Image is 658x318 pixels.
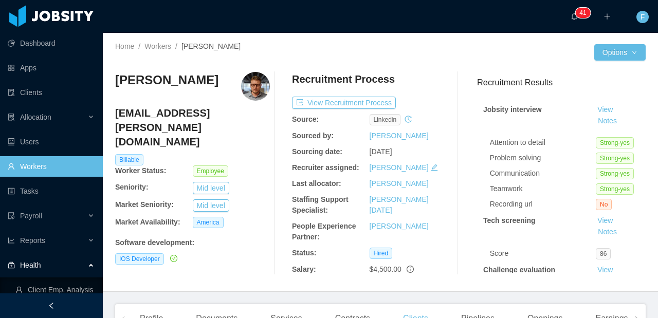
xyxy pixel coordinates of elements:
a: View [594,105,616,114]
span: No [596,199,612,210]
div: Teamwork [490,183,596,194]
a: [PERSON_NAME] [370,163,429,172]
a: icon: appstoreApps [8,58,95,78]
a: Workers [144,42,171,50]
span: Strong-yes [596,183,634,195]
div: Score [490,248,596,259]
h3: Recruitment Results [477,76,646,89]
button: icon: exportView Recruitment Process [292,97,396,109]
div: Recording url [490,199,596,210]
span: IOS Developer [115,253,164,265]
a: [PERSON_NAME] [370,132,429,140]
b: Market Seniority: [115,200,174,209]
span: America [193,217,224,228]
a: icon: userClient Emp. Analysis [15,279,95,300]
a: Home [115,42,134,50]
b: Salary: [292,265,316,273]
i: icon: bell [571,13,578,20]
i: icon: file-protect [8,212,15,219]
button: Notes [594,115,621,127]
b: Seniority: [115,183,149,191]
button: Mid level [193,182,229,194]
sup: 41 [575,8,590,18]
p: 1 [583,8,587,18]
strong: Challenge evaluation [483,266,555,274]
strong: Tech screening [483,216,536,225]
i: icon: edit [431,164,438,171]
b: Sourced by: [292,132,334,140]
button: Notes [594,226,621,238]
button: Mid level [193,199,229,212]
span: Health [20,261,41,269]
span: info-circle [407,266,414,273]
span: linkedin [370,114,401,125]
span: Billable [115,154,143,165]
b: Sourcing date: [292,147,342,156]
a: icon: pie-chartDashboard [8,33,95,53]
i: icon: plus [604,13,611,20]
span: 86 [596,248,611,259]
span: Payroll [20,212,42,220]
b: Recruiter assigned: [292,163,359,172]
span: [DATE] [370,147,392,156]
b: Software development : [115,238,194,247]
span: Strong-yes [596,153,634,164]
i: icon: history [405,116,412,123]
i: icon: check-circle [170,255,177,262]
a: icon: check-circle [168,254,177,263]
b: Staffing Support Specialist: [292,195,349,214]
button: Optionsicon: down [594,44,646,61]
a: [PERSON_NAME] [370,222,429,230]
i: icon: line-chart [8,237,15,244]
p: 4 [579,8,583,18]
a: View [594,216,616,225]
b: Worker Status: [115,166,166,175]
b: Status: [292,249,316,257]
a: [PERSON_NAME][DATE] [370,195,429,214]
span: F [641,11,645,23]
strong: Jobsity interview [483,105,542,114]
span: / [175,42,177,50]
b: Market Availability: [115,218,180,226]
i: icon: solution [8,114,15,121]
a: [PERSON_NAME] [370,179,429,188]
i: icon: medicine-box [8,261,15,269]
span: Allocation [20,113,51,121]
span: [PERSON_NAME] [181,42,241,50]
h4: [EMAIL_ADDRESS][PERSON_NAME][DOMAIN_NAME] [115,106,270,149]
span: Strong-yes [596,168,634,179]
span: $4,500.00 [370,265,401,273]
h4: Recruitment Process [292,72,395,86]
div: Attention to detail [490,137,596,148]
div: Communication [490,168,596,179]
img: d56aca39-d733-447d-994a-439d578f415e.jpeg [241,72,270,101]
a: icon: auditClients [8,82,95,103]
b: People Experience Partner: [292,222,356,241]
a: icon: exportView Recruitment Process [292,99,396,107]
span: Strong-yes [596,137,634,148]
a: icon: userWorkers [8,156,95,177]
span: Reports [20,236,45,245]
b: Last allocator: [292,179,341,188]
span: / [138,42,140,50]
a: View [594,266,616,274]
div: Problem solving [490,153,596,163]
span: Hired [370,248,393,259]
h3: [PERSON_NAME] [115,72,218,88]
a: icon: robotUsers [8,132,95,152]
b: Source: [292,115,319,123]
a: icon: profileTasks [8,181,95,201]
span: Employee [193,165,228,177]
